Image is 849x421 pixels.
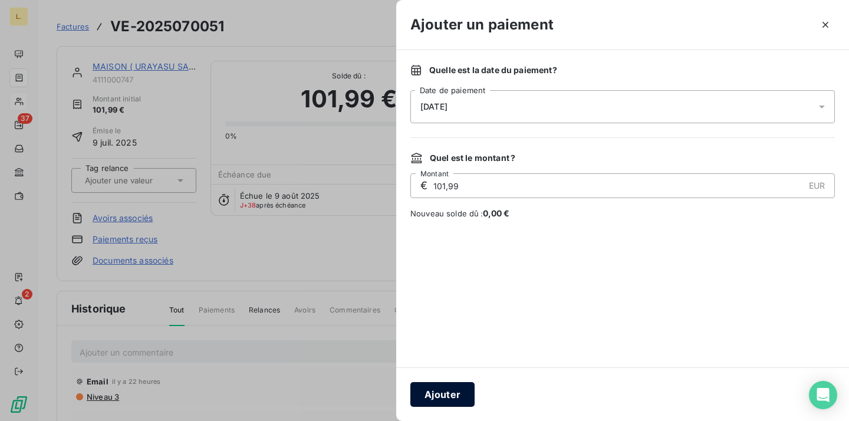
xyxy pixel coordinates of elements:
span: Nouveau solde dû : [410,208,835,219]
span: [DATE] [420,102,447,111]
button: Ajouter [410,382,475,407]
span: Quelle est la date du paiement ? [429,64,557,76]
span: Quel est le montant ? [430,152,515,164]
div: Open Intercom Messenger [809,381,837,409]
span: 0,00 € [483,208,510,218]
h3: Ajouter un paiement [410,14,554,35]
